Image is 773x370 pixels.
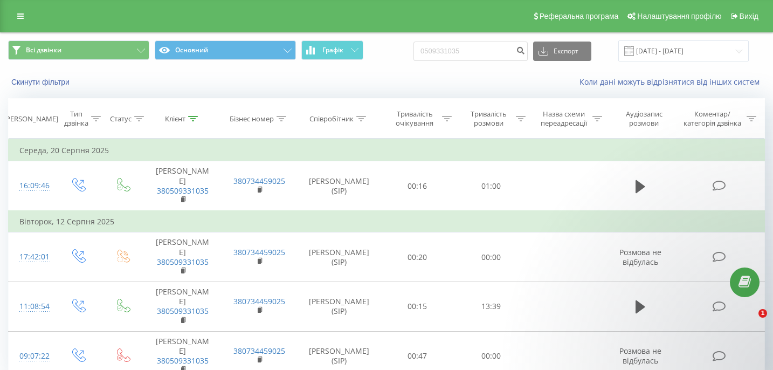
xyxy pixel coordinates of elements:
td: 00:16 [381,161,454,211]
a: Коли дані можуть відрізнятися вiд інших систем [579,77,765,87]
button: Скинути фільтри [8,77,75,87]
div: 17:42:01 [19,246,45,268]
td: 00:00 [454,232,528,282]
span: Розмова не відбулась [619,346,661,366]
td: [PERSON_NAME] (SIP) [298,282,380,332]
td: [PERSON_NAME] [144,232,221,282]
a: 380734459025 [233,346,285,356]
a: 380509331035 [157,355,209,366]
div: Статус [110,114,132,124]
div: Тривалість очікування [390,109,439,128]
span: Вихід [740,12,758,20]
td: [PERSON_NAME] (SIP) [298,232,380,282]
div: [PERSON_NAME] [4,114,58,124]
iframe: Intercom live chat [736,309,762,335]
td: 00:20 [381,232,454,282]
div: 09:07:22 [19,346,45,367]
a: 380734459025 [233,176,285,186]
span: Реферальна програма [540,12,619,20]
div: 16:09:46 [19,175,45,196]
a: 380509331035 [157,306,209,316]
a: 380734459025 [233,247,285,257]
td: 00:15 [381,282,454,332]
button: Експорт [533,42,591,61]
span: Всі дзвінки [26,46,61,54]
a: 380509331035 [157,257,209,267]
button: Графік [301,40,363,60]
td: 13:39 [454,282,528,332]
td: [PERSON_NAME] [144,282,221,332]
a: 380734459025 [233,296,285,306]
div: Бізнес номер [230,114,274,124]
span: 1 [758,309,767,318]
td: [PERSON_NAME] (SIP) [298,161,380,211]
div: 11:08:54 [19,296,45,317]
div: Тривалість розмови [464,109,513,128]
td: [PERSON_NAME] [144,161,221,211]
input: Пошук за номером [413,42,528,61]
div: Співробітник [309,114,354,124]
div: Тип дзвінка [64,109,88,128]
div: Клієнт [165,114,185,124]
td: Вівторок, 12 Серпня 2025 [9,211,765,232]
span: Налаштування профілю [637,12,721,20]
td: Середа, 20 Серпня 2025 [9,140,765,161]
button: Основний [155,40,296,60]
button: Всі дзвінки [8,40,149,60]
a: 380509331035 [157,186,209,196]
td: 01:00 [454,161,528,211]
span: Графік [322,46,343,54]
div: Назва схеми переадресації [538,109,590,128]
